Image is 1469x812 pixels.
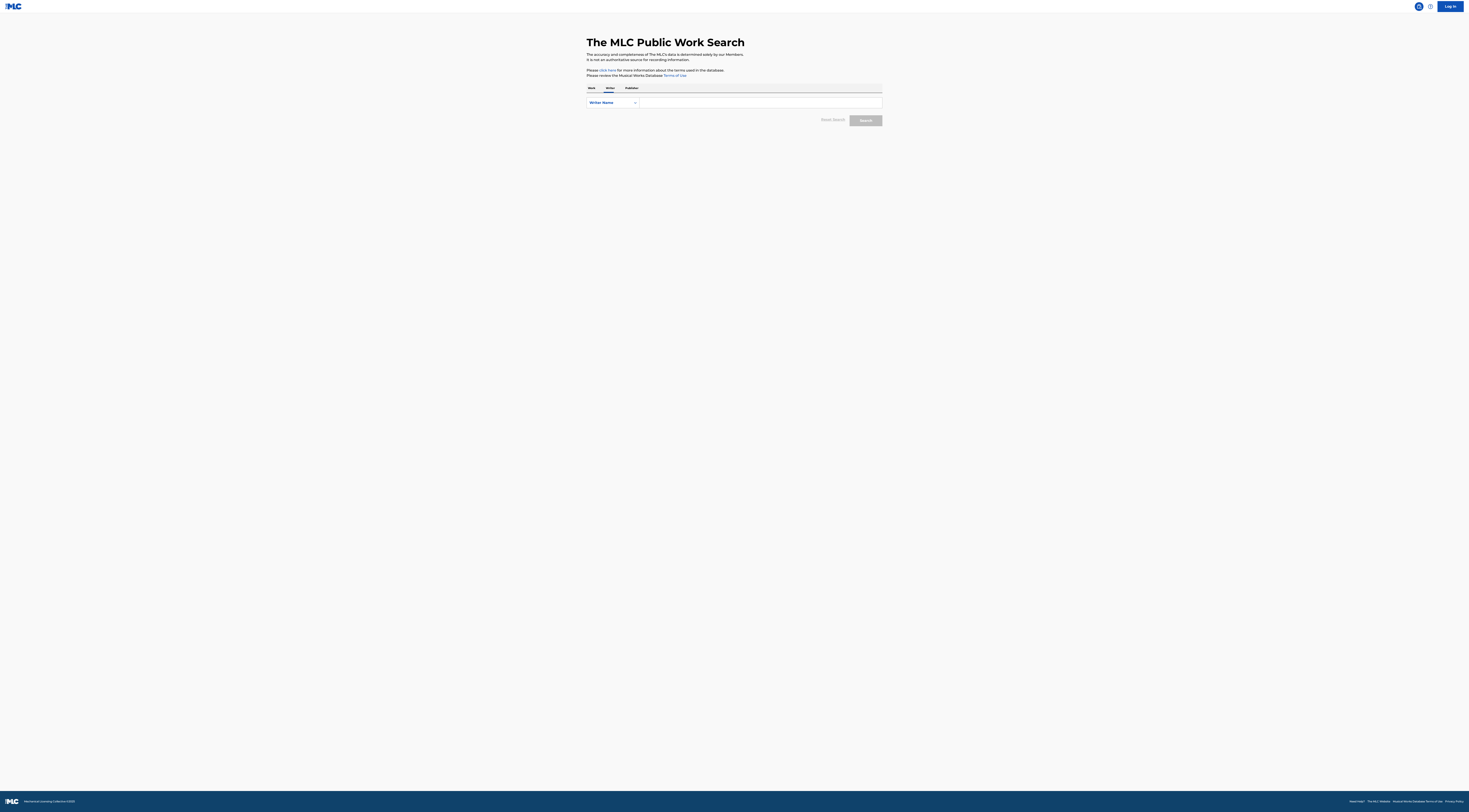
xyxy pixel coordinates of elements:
[5,3,22,10] img: MLC Logo
[587,36,745,49] h1: The MLC Public Work Search
[587,57,882,63] p: It is not an authoritative source for recording information.
[1416,4,1422,9] img: search
[1415,2,1423,11] a: Public Search
[587,68,882,73] p: Please for more information about the terms used in the database.
[605,84,616,93] p: Writer
[663,73,687,78] a: Terms of Use
[1350,800,1365,803] a: Need Help?
[599,68,616,72] a: click here
[24,800,75,803] span: Mechanical Licensing Collective © 2025
[1393,800,1443,803] a: Musical Works Database Terms of Use
[1428,4,1433,9] img: help
[587,84,597,93] p: Work
[1437,1,1464,12] a: Log In
[1367,800,1390,803] a: The MLC Website
[5,799,19,804] img: logo
[589,100,629,105] div: Writer Name
[587,73,882,78] p: Please review the Musical Works Database
[1426,2,1435,11] div: Help
[1445,800,1464,803] a: Privacy Policy
[587,52,882,57] p: The accuracy and completeness of The MLC's data is determined solely by our Members.
[587,97,882,128] form: Search Form
[624,84,640,93] p: Publisher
